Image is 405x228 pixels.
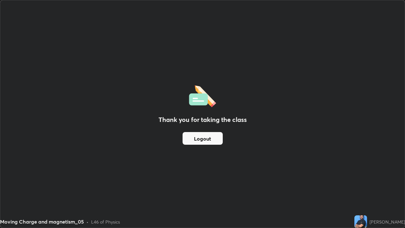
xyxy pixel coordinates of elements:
h2: Thank you for taking the class [159,115,247,124]
div: • [86,218,89,225]
div: [PERSON_NAME] [370,218,405,225]
button: Logout [183,132,223,145]
img: offlineFeedback.1438e8b3.svg [189,83,216,107]
div: L46 of Physics [91,218,120,225]
img: f2301bd397bc4cf78b0e65b0791dc59c.jpg [354,215,367,228]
